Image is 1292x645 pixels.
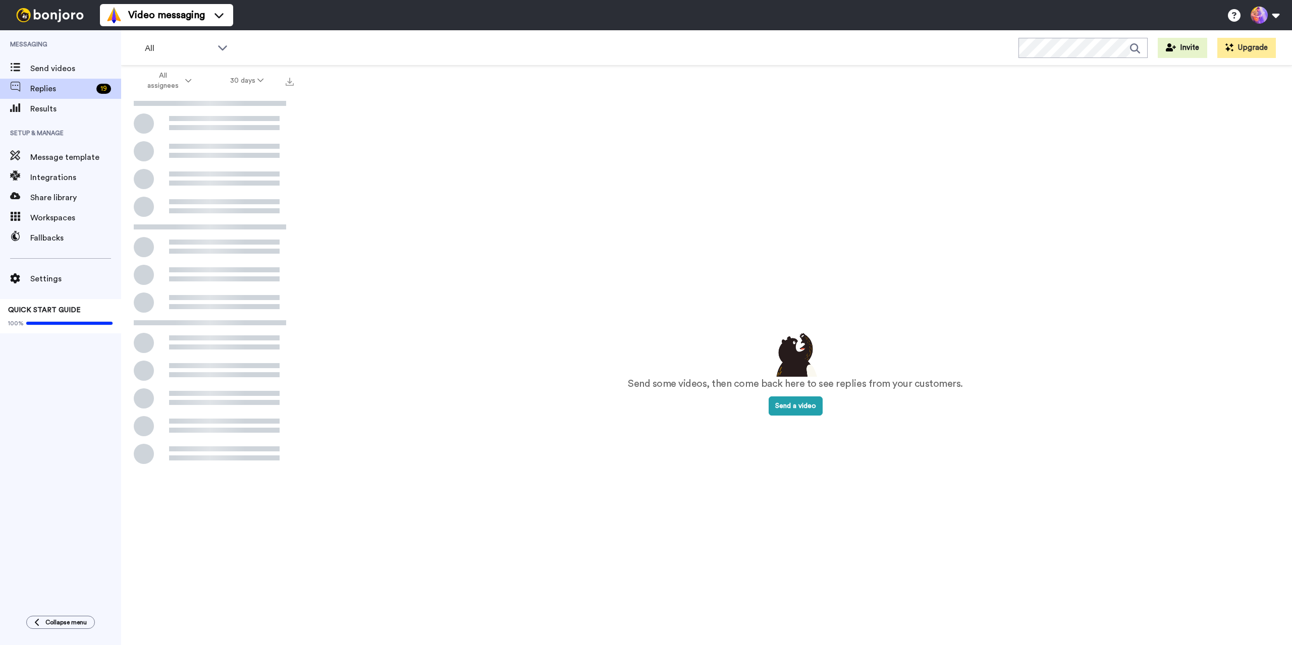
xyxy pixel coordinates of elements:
[30,212,121,224] span: Workspaces
[8,307,81,314] span: QUICK START GUIDE
[12,8,88,22] img: bj-logo-header-white.svg
[142,71,183,91] span: All assignees
[8,319,24,327] span: 100%
[30,232,121,244] span: Fallbacks
[211,72,283,90] button: 30 days
[769,396,823,416] button: Send a video
[1158,38,1207,58] button: Invite
[770,330,821,377] img: results-emptystates.png
[30,63,121,75] span: Send videos
[106,7,122,23] img: vm-color.svg
[30,103,121,115] span: Results
[45,618,87,626] span: Collapse menu
[769,402,823,409] a: Send a video
[96,84,111,94] div: 19
[628,377,963,391] p: Send some videos, then come back here to see replies from your customers.
[145,42,212,54] span: All
[286,78,294,86] img: export.svg
[26,616,95,629] button: Collapse menu
[30,151,121,163] span: Message template
[1217,38,1276,58] button: Upgrade
[30,273,121,285] span: Settings
[30,192,121,204] span: Share library
[30,83,92,95] span: Replies
[30,171,121,184] span: Integrations
[123,67,211,95] button: All assignees
[128,8,205,22] span: Video messaging
[283,73,297,88] button: Export all results that match these filters now.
